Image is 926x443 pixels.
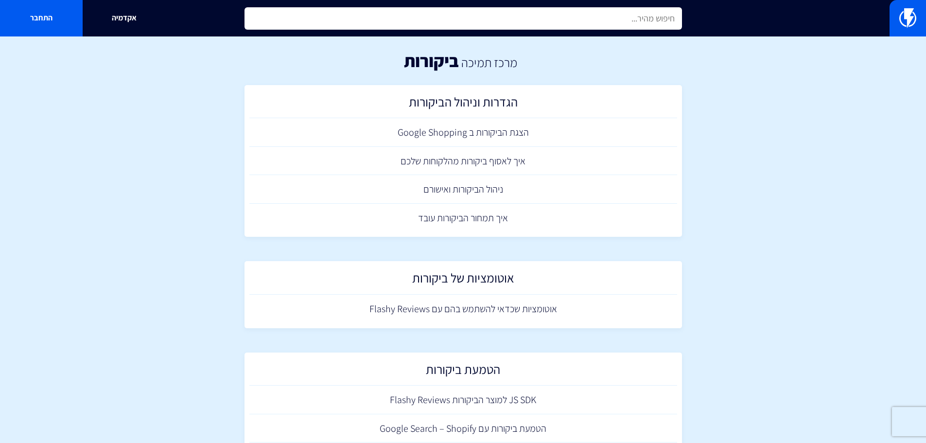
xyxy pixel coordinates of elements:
[249,295,677,323] a: אוטומציות שכדאי להשתמש בהם עם Flashy Reviews
[404,51,459,71] h1: ביקורות
[249,147,677,176] a: איך לאסוף ביקורות מהלקוחות שלכם
[254,362,672,381] h2: הטמעת ביקורות
[249,266,677,295] a: אוטומציות של ביקורות
[249,386,677,414] a: JS SDK למוצר הביקורות Flashy Reviews
[461,54,517,71] a: מרכז תמיכה
[249,90,677,119] a: הגדרות וניהול הביקורות
[254,95,672,114] h2: הגדרות וניהול הביקורות
[249,175,677,204] a: ניהול הביקורות ואישורם
[249,357,677,386] a: הטמעת ביקורות
[254,271,672,290] h2: אוטומציות של ביקורות
[249,118,677,147] a: הצגת הביקורות ב Google Shopping
[249,204,677,232] a: איך תמחור הביקורות עובד
[245,7,682,30] input: חיפוש מהיר...
[249,414,677,443] a: הטמעת ביקורות עם Google Search – Shopify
